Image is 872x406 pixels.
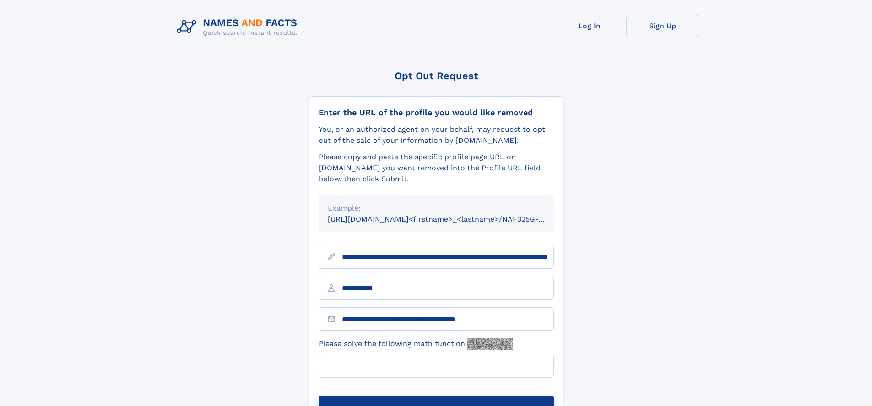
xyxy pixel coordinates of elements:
[309,70,563,81] div: Opt Out Request
[319,108,554,118] div: Enter the URL of the profile you would like removed
[319,338,513,350] label: Please solve the following math function:
[328,203,545,214] div: Example:
[626,15,699,37] a: Sign Up
[319,124,554,146] div: You, or an authorized agent on your behalf, may request to opt-out of the sale of your informatio...
[173,15,305,39] img: Logo Names and Facts
[319,152,554,184] div: Please copy and paste the specific profile page URL on [DOMAIN_NAME] you want removed into the Pr...
[553,15,626,37] a: Log In
[328,215,571,223] small: [URL][DOMAIN_NAME]<firstname>_<lastname>/NAF325G-xxxxxxxx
